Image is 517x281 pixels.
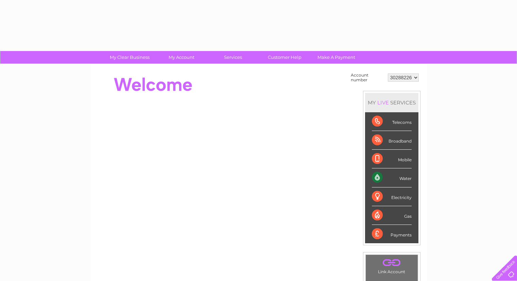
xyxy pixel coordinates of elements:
div: Payments [372,225,412,243]
div: MY SERVICES [365,93,418,112]
div: Electricity [372,187,412,206]
a: Make A Payment [308,51,364,64]
td: Account number [349,71,386,84]
div: Telecoms [372,112,412,131]
div: Mobile [372,150,412,168]
a: My Clear Business [102,51,158,64]
div: Broadband [372,131,412,150]
div: Gas [372,206,412,225]
a: Services [205,51,261,64]
div: Water [372,168,412,187]
div: LIVE [376,99,390,106]
a: . [367,257,416,268]
a: My Account [153,51,209,64]
td: Link Account [365,254,418,276]
a: Customer Help [257,51,313,64]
